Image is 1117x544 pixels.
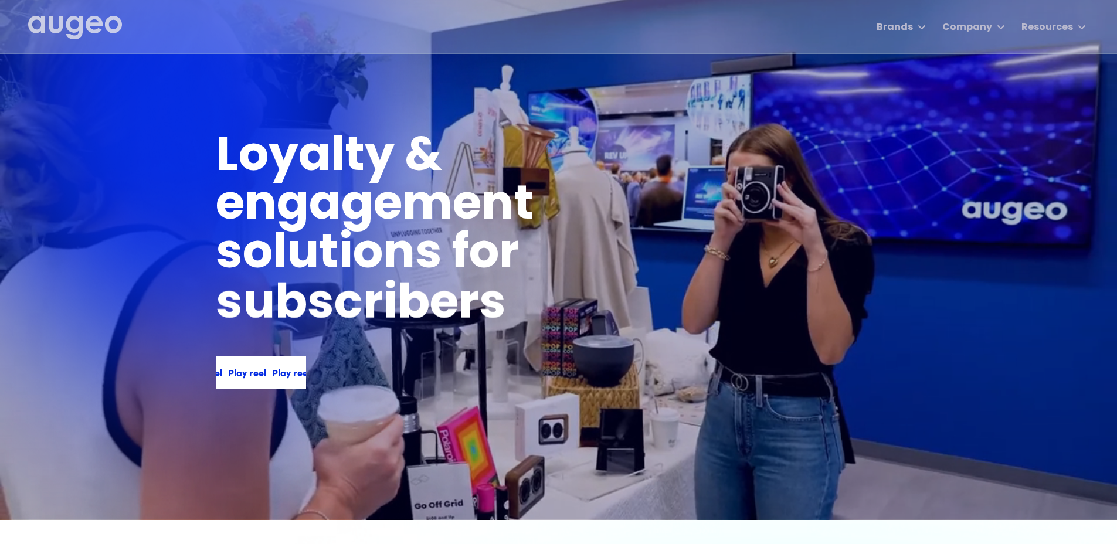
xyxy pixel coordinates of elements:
[28,16,122,40] a: home
[216,281,506,330] h1: subscribers
[181,365,219,379] div: Play reel
[216,134,722,280] h1: Loyalty & engagement solutions for
[1021,21,1073,35] div: Resources
[216,356,306,389] a: Play reelPlay reelPlay reel
[942,21,992,35] div: Company
[269,365,307,379] div: Play reel
[225,365,263,379] div: Play reel
[28,16,122,40] img: Augeo's full logo in white.
[877,21,913,35] div: Brands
